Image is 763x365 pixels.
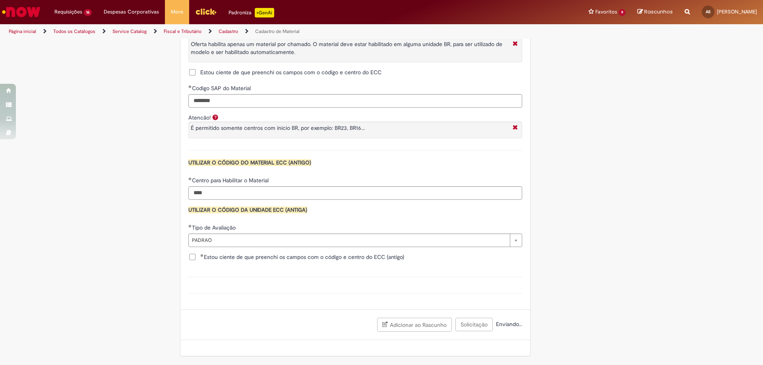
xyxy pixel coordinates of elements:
[188,94,522,108] input: Codigo SAP do Material
[192,224,237,231] span: Tipo de Avaliação
[195,6,217,17] img: click_logo_yellow_360x200.png
[255,8,274,17] p: +GenAi
[191,40,509,56] p: Oferta habilita apenas um material por chamado. O material deve estar habilitado em alguma unidad...
[53,28,95,35] a: Todos os Catálogos
[255,28,300,35] a: Cadastro de Material
[211,114,220,120] span: Ajuda para Atencão!
[188,114,211,121] label: Atencão!
[637,8,673,16] a: Rascunhos
[511,124,520,132] i: Fechar More information Por question_atencao
[595,8,617,16] span: Favoritos
[188,177,192,180] span: Obrigatório Preenchido
[706,9,711,14] span: AS
[112,28,147,35] a: Service Catalog
[9,28,36,35] a: Página inicial
[6,24,503,39] ul: Trilhas de página
[511,40,520,48] i: Fechar More information Por question_aten_o
[104,8,159,16] span: Despesas Corporativas
[188,224,192,228] span: Obrigatório Preenchido
[54,8,82,16] span: Requisições
[619,9,626,16] span: 9
[219,28,238,35] a: Cadastro
[191,124,509,132] p: É permitido somente centros com inicio BR, por exemplo: BR23, BR16...
[192,234,506,247] span: PADRAO
[171,8,183,16] span: More
[200,253,404,261] span: Estou ciente de que preenchi os campos com o código e centro do ECC (antigo)
[200,254,204,257] span: Obrigatório Preenchido
[164,28,201,35] a: Fiscal e Tributário
[1,4,42,20] img: ServiceNow
[188,186,522,200] input: Centro para Habilitar o Material
[717,8,757,15] span: [PERSON_NAME]
[192,85,252,92] span: Codigo SAP do Material
[200,68,381,76] span: Estou ciente de que preenchi os campos com o código e centro do ECC
[84,9,92,16] span: 16
[188,85,192,88] span: Obrigatório Preenchido
[192,177,270,184] span: Centro para Habilitar o Material
[494,321,522,328] span: Enviando...
[229,8,274,17] div: Padroniza
[644,8,673,15] span: Rascunhos
[188,159,311,166] span: UTILIZAR O CÓDIGO DO MATERIAL ECC (ANTIGO)
[188,207,307,213] span: UTILIZAR O CÓDIGO DA UNIDADE ECC (ANTIGA)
